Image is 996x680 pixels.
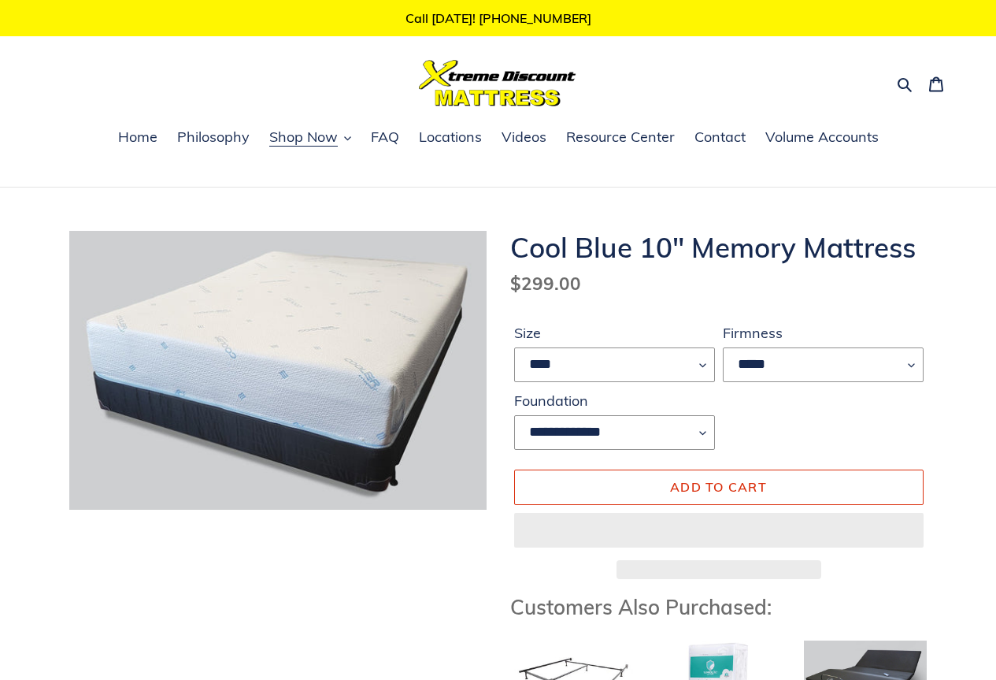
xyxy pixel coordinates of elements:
label: Foundation [514,390,715,411]
img: Xtreme Discount Mattress [419,60,576,106]
a: Resource Center [558,126,683,150]
span: Videos [502,128,546,147]
span: Locations [419,128,482,147]
img: cool blue 10 inch memory foam mattress [69,231,487,509]
span: FAQ [371,128,399,147]
span: Volume Accounts [765,128,879,147]
label: Size [514,322,715,344]
span: Contact [694,128,746,147]
span: Home [118,128,157,147]
span: Resource Center [566,128,675,147]
a: Philosophy [169,126,257,150]
span: $299.00 [510,272,581,295]
button: Add to cart [514,470,924,504]
label: Firmness [723,322,924,344]
h1: Cool Blue 10" Memory Mattress [510,231,928,264]
a: FAQ [363,126,407,150]
a: Locations [411,126,490,150]
a: Videos [494,126,554,150]
h3: Customers Also Purchased: [510,595,928,619]
span: Philosophy [177,128,250,147]
a: Contact [687,126,753,150]
a: Home [110,126,165,150]
button: Shop Now [261,126,359,150]
span: Shop Now [269,128,338,147]
a: Volume Accounts [757,126,887,150]
span: Add to cart [670,479,767,495]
